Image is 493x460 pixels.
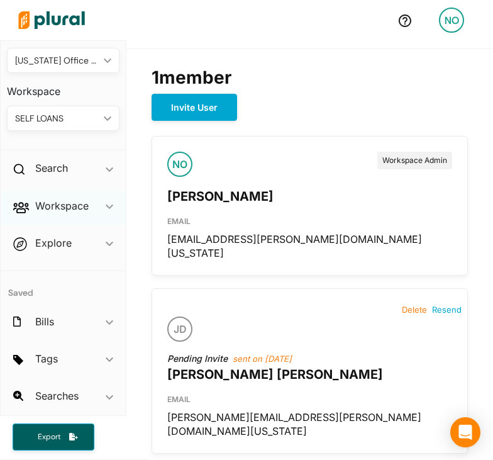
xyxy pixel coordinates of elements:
div: [EMAIL_ADDRESS][PERSON_NAME][DOMAIN_NAME][US_STATE] [167,232,452,260]
div: SELF LOANS [15,112,99,125]
div: JD [167,317,192,342]
div: EMAIL [167,206,452,232]
div: NO [167,152,192,177]
a: NO [429,3,474,38]
span: sent on [DATE] [233,354,292,364]
div: [PERSON_NAME] [167,187,452,206]
h2: Bills [35,315,54,328]
h2: Tags [35,352,58,366]
div: 1 member [152,61,468,94]
div: [US_STATE] Office of Higher Education [15,54,99,67]
div: NO [439,8,464,33]
h2: Workspace [35,199,89,213]
h2: Searches [35,389,79,403]
button: Export [13,424,94,451]
div: Open Intercom Messenger [450,417,480,447]
button: Delete [402,304,427,317]
div: Pending Invite [167,352,452,366]
button: Invite User [152,94,237,121]
h2: Explore [35,236,72,250]
div: EMAIL [167,384,452,410]
div: [PERSON_NAME][EMAIL_ADDRESS][PERSON_NAME][DOMAIN_NAME][US_STATE] [167,410,452,438]
button: Resend [432,304,462,317]
h2: Search [35,161,68,175]
h3: Workspace [7,73,119,101]
div: [PERSON_NAME] [PERSON_NAME] [167,365,452,384]
div: Workspace Admin [377,152,452,169]
h4: Saved [1,271,126,302]
span: Export [29,432,69,442]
